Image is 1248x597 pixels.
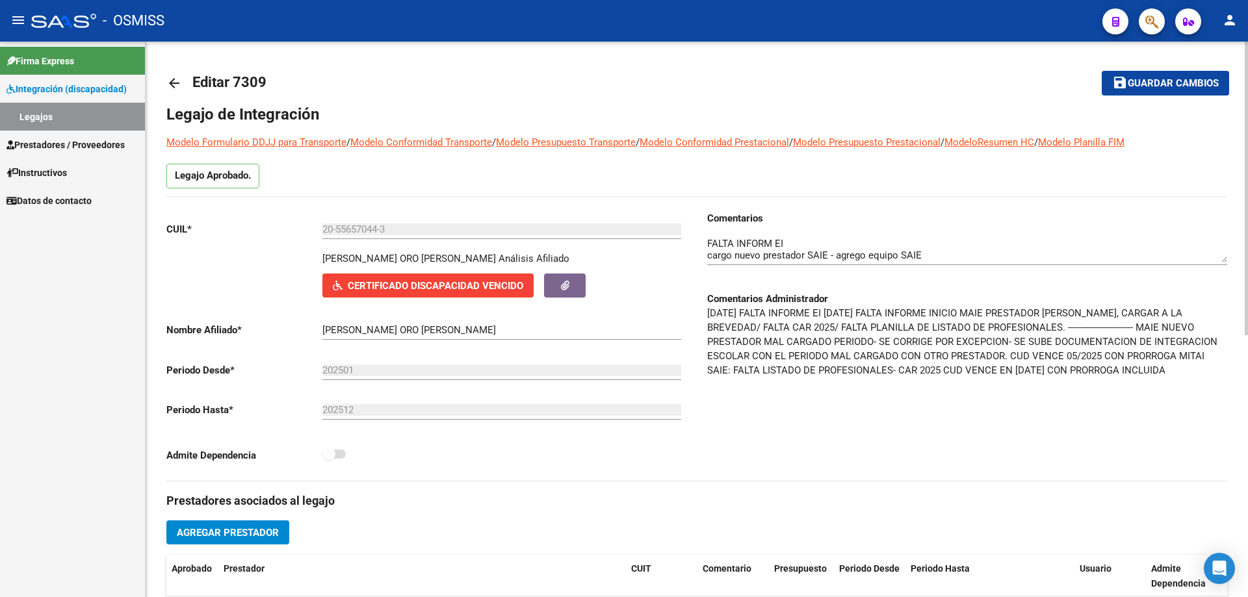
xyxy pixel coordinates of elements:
[6,82,127,96] span: Integración (discapacidad)
[166,520,289,544] button: Agregar Prestador
[839,563,900,574] span: Periodo Desde
[1128,78,1219,90] span: Guardar cambios
[322,273,534,298] button: Certificado Discapacidad Vencido
[6,166,67,180] span: Instructivos
[10,12,26,28] mat-icon: menu
[6,54,74,68] span: Firma Express
[631,563,651,574] span: CUIT
[640,136,789,148] a: Modelo Conformidad Prestacional
[224,563,265,574] span: Prestador
[707,211,1227,225] h3: Comentarios
[1112,75,1128,90] mat-icon: save
[944,136,1034,148] a: ModeloResumen HC
[1151,563,1206,589] span: Admite Dependencia
[6,138,125,152] span: Prestadores / Proveedores
[166,448,322,463] p: Admite Dependencia
[177,527,279,539] span: Agregar Prestador
[774,563,827,574] span: Presupuesto
[166,403,322,417] p: Periodo Hasta
[911,563,970,574] span: Periodo Hasta
[350,136,492,148] a: Modelo Conformidad Transporte
[166,492,1227,510] h3: Prestadores asociados al legajo
[166,363,322,377] p: Periodo Desde
[1102,71,1229,95] button: Guardar cambios
[1038,136,1124,148] a: Modelo Planilla FIM
[166,323,322,337] p: Nombre Afiliado
[322,251,496,266] p: [PERSON_NAME] ORO [PERSON_NAME]
[703,563,751,574] span: Comentario
[707,306,1227,377] p: [DATE] FALTA INFORME EI [DATE] FALTA INFORME INICIO MAIE PRESTADOR [PERSON_NAME], CARGAR A LA BRE...
[192,74,266,90] span: Editar 7309
[348,280,523,292] span: Certificado Discapacidad Vencido
[166,136,346,148] a: Modelo Formulario DDJJ para Transporte
[6,194,92,208] span: Datos de contacto
[707,292,1227,306] h3: Comentarios Administrador
[496,136,636,148] a: Modelo Presupuesto Transporte
[103,6,164,35] span: - OSMISS
[499,251,569,266] div: Análisis Afiliado
[1222,12,1238,28] mat-icon: person
[172,563,212,574] span: Aprobado
[166,75,182,91] mat-icon: arrow_back
[166,222,322,236] p: CUIL
[793,136,941,148] a: Modelo Presupuesto Prestacional
[1080,563,1111,574] span: Usuario
[166,104,1227,125] h1: Legajo de Integración
[166,164,259,188] p: Legajo Aprobado.
[1204,553,1235,584] div: Open Intercom Messenger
